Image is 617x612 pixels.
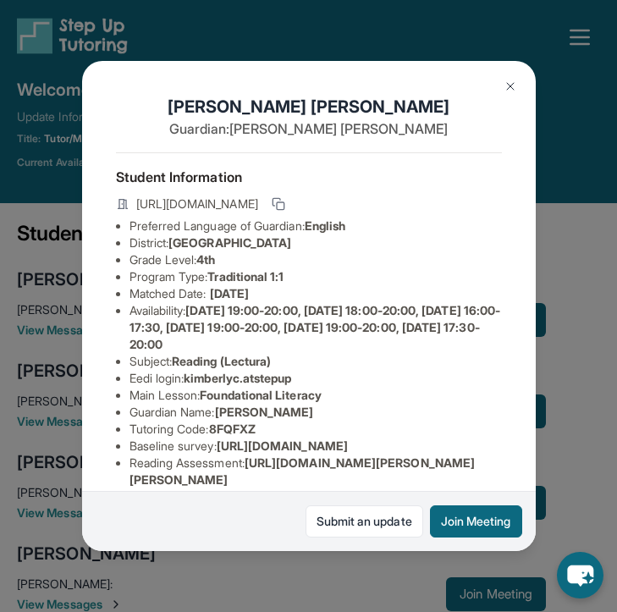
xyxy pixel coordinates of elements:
[116,95,502,119] h1: [PERSON_NAME] [PERSON_NAME]
[129,421,502,438] li: Tutoring Code :
[129,488,502,522] li: Assigned Meeting Time :
[129,285,502,302] li: Matched Date:
[129,438,502,455] li: Baseline survey :
[129,303,501,351] span: [DATE] 19:00-20:00, [DATE] 18:00-20:00, [DATE] 16:00-17:30, [DATE] 19:00-20:00, [DATE] 19:00-20:0...
[129,251,502,268] li: Grade Level:
[129,387,502,404] li: Main Lesson :
[116,119,502,139] p: Guardian: [PERSON_NAME] [PERSON_NAME]
[200,388,321,402] span: Foundational Literacy
[136,196,258,212] span: [URL][DOMAIN_NAME]
[504,80,517,93] img: Close Icon
[215,405,314,419] span: [PERSON_NAME]
[184,371,291,385] span: kimberlyc.atstepup
[129,234,502,251] li: District:
[129,218,502,234] li: Preferred Language of Guardian:
[430,505,522,538] button: Join Meeting
[129,489,474,521] span: [DATE] 7:00 pm - 8:00 pm PST, [DATE] 5:30 pm - 6:30 pm PST
[210,286,249,300] span: [DATE]
[129,455,476,487] span: [URL][DOMAIN_NAME][PERSON_NAME][PERSON_NAME]
[129,302,502,353] li: Availability:
[268,194,289,214] button: Copy link
[172,354,271,368] span: Reading (Lectura)
[209,422,256,436] span: 8FQFXZ
[129,370,502,387] li: Eedi login :
[305,218,346,233] span: English
[557,552,603,598] button: chat-button
[129,455,502,488] li: Reading Assessment :
[116,167,502,187] h4: Student Information
[196,252,215,267] span: 4th
[129,268,502,285] li: Program Type:
[129,353,502,370] li: Subject :
[217,438,348,453] span: [URL][DOMAIN_NAME]
[129,404,502,421] li: Guardian Name :
[306,505,423,538] a: Submit an update
[207,269,284,284] span: Traditional 1:1
[168,235,291,250] span: [GEOGRAPHIC_DATA]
